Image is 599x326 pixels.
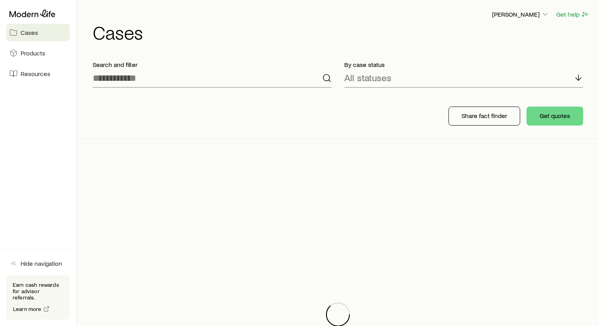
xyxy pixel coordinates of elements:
button: Get help [556,10,589,19]
span: Products [21,49,45,57]
p: Share fact finder [462,112,507,120]
button: [PERSON_NAME] [492,10,549,19]
button: Hide navigation [6,255,70,272]
p: Earn cash rewards for advisor referrals. [13,282,63,301]
span: Learn more [13,306,42,312]
a: Products [6,44,70,62]
span: Hide navigation [21,259,62,267]
div: Earn cash rewards for advisor referrals.Learn more [6,275,70,320]
a: Cases [6,24,70,41]
p: [PERSON_NAME] [492,10,549,18]
button: Share fact finder [448,107,520,126]
span: Cases [21,29,38,36]
span: Resources [21,70,50,78]
button: Get quotes [527,107,583,126]
p: By case status [344,61,583,69]
p: Search and filter [93,61,332,69]
a: Resources [6,65,70,82]
h1: Cases [93,23,589,42]
p: All statuses [344,72,391,83]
